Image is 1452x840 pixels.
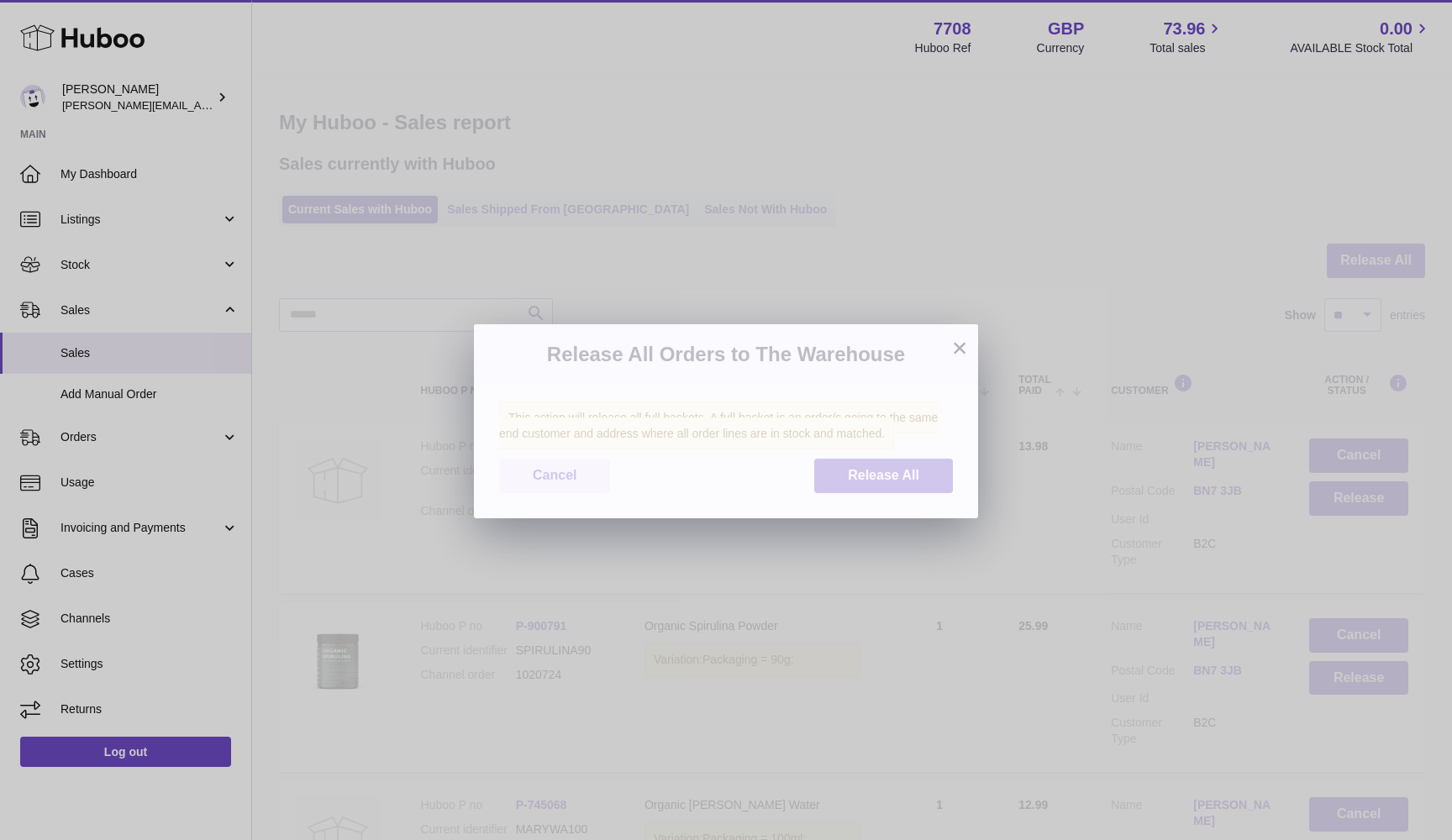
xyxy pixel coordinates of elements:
button: Cancel [499,459,610,493]
button: Release All [814,459,953,493]
h3: Release All Orders to The Warehouse [499,341,953,368]
span: This action will release all full baskets. A full basket is an order/s going to the same end cust... [499,402,938,449]
span: Release All [848,468,919,482]
button: × [950,338,970,358]
span: Cancel [533,468,576,482]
